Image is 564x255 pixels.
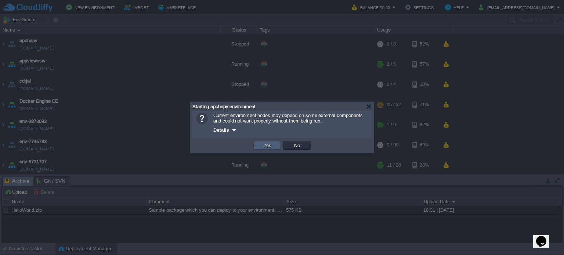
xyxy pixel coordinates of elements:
button: No [292,142,302,149]
button: Yes [261,142,274,149]
iframe: chat widget [533,226,557,248]
span: Current environment nodes may depend on some external components and could not work properly with... [213,113,363,124]
span: Starting apchepy environment [192,104,256,109]
span: Details [213,127,229,133]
